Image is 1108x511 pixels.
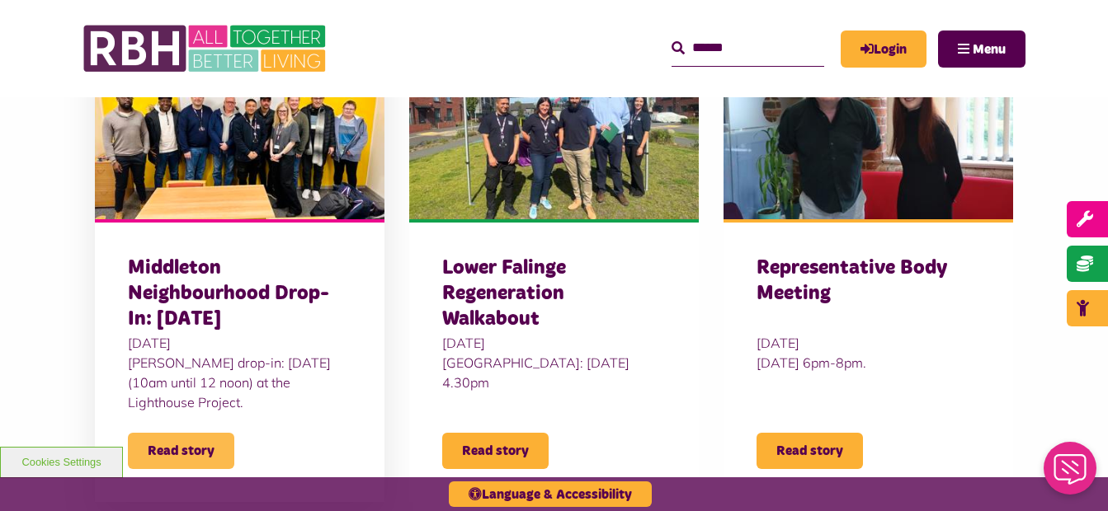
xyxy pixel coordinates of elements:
[757,433,863,469] span: Read story
[449,481,652,507] button: Language & Accessibility
[938,30,1025,68] button: Navigation
[409,39,699,219] img: Lower Falinge Drop In
[724,39,1013,219] img: Claire And Andrew Representative Body
[724,39,1013,502] a: Representative Body Meeting [DATE] [DATE] 6pm-8pm. Read story
[672,30,824,66] input: Search
[442,255,666,333] h3: Lower Falinge Regeneration Walkabout
[409,39,699,502] a: Lower Falinge Regeneration Walkabout [DATE] [GEOGRAPHIC_DATA]: [DATE] 4.30pm Read story
[1034,437,1108,511] iframe: Netcall Web Assistant for live chat
[95,39,384,502] a: Middleton Neighbourhood Drop-In: [DATE] [DATE] [PERSON_NAME] drop-in: [DATE] (10am until 12 noon)...
[442,433,549,469] span: Read story
[757,333,980,353] span: [DATE]
[757,255,980,333] h3: Representative Body Meeting
[128,353,351,412] div: [PERSON_NAME] drop-in: [DATE] (10am until 12 noon) at the Lighthouse Project.
[128,333,351,353] span: [DATE]
[442,333,666,353] span: [DATE]
[128,255,351,333] h3: Middleton Neighbourhood Drop-In: [DATE]
[757,353,980,373] div: [DATE] 6pm-8pm.
[83,16,330,81] img: RBH
[841,30,926,68] a: MyRBH
[442,353,666,392] div: [GEOGRAPHIC_DATA]: [DATE] 4.30pm
[95,39,384,219] img: Group photo of customers and colleagues at the Lighthouse Project
[128,433,234,469] span: Read story
[973,43,1006,56] span: Menu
